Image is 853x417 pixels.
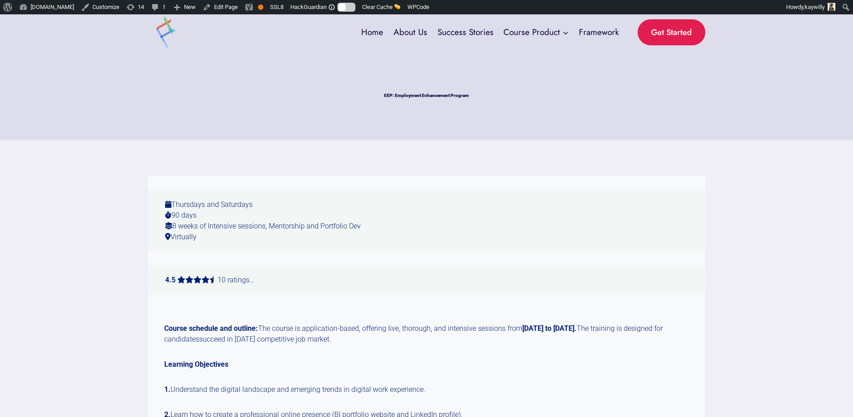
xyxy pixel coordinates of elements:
[522,324,577,333] strong: [DATE] to [DATE].
[148,14,184,50] img: pqplusms.com
[164,360,228,369] strong: Learning Objectives
[148,266,705,294] p: 10 ratings…
[356,20,624,44] nav: Primary Navigation
[165,276,175,284] strong: 4.5
[503,26,569,39] span: Course Product
[258,4,263,10] div: OK
[384,92,469,99] h1: EEP: Employment Enhancement Program
[432,20,499,44] a: Success Stories
[148,190,705,251] p: Thursdays and Saturdays 90 days 8 weeks of Intensive sessions, Mentorship and Portfolio Dev Virtu...
[394,4,400,9] img: 🧽
[164,324,258,333] strong: Course schedule and outline:
[164,385,171,394] strong: 1.
[362,4,393,10] span: Clear Cache
[638,19,705,46] a: Get Started
[164,323,689,345] p: The course is application-based, offering live, thorough, and intensive sessions from The trainin...
[164,384,689,395] p: Understand the digital landscape and emerging trends in digital work experience.
[805,4,825,10] span: kaywilly
[499,20,574,44] a: Course Product
[388,20,432,44] a: About Us
[356,20,389,44] a: Home
[574,20,624,44] a: Framework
